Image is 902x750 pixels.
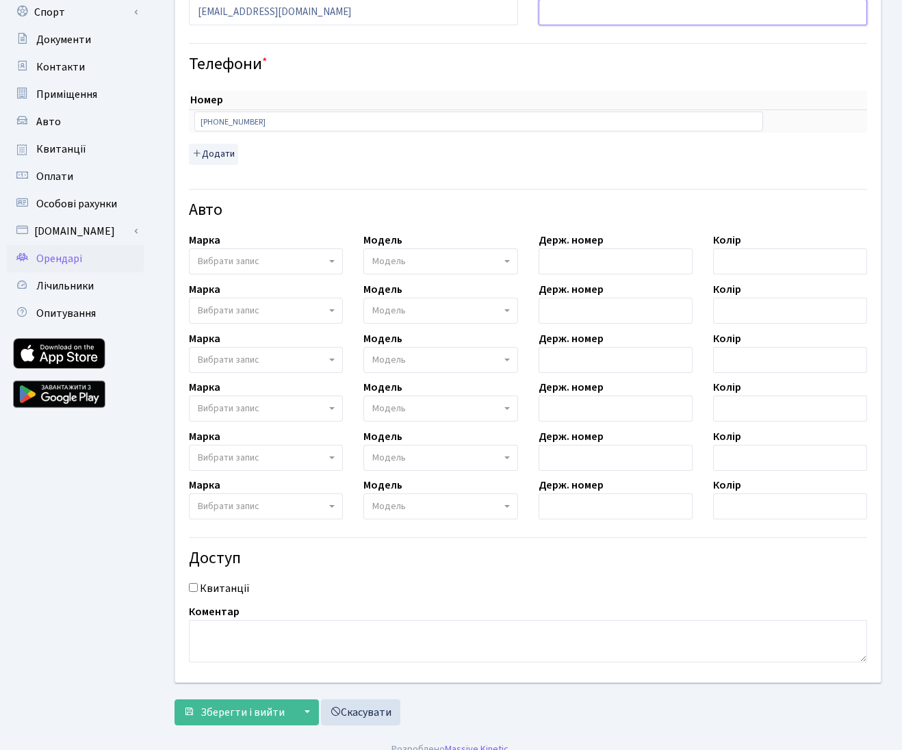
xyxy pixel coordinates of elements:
[7,245,144,272] a: Орендарі
[539,232,604,248] label: Держ. номер
[175,699,294,725] button: Зберегти і вийти
[321,699,400,725] a: Скасувати
[189,477,220,493] label: Марка
[372,353,406,367] span: Модель
[7,163,144,190] a: Оплати
[198,304,259,318] span: Вибрати запис
[7,108,144,135] a: Авто
[372,402,406,415] span: Модель
[198,500,259,513] span: Вибрати запис
[36,279,94,294] span: Лічильники
[7,190,144,218] a: Особові рахунки
[36,114,61,129] span: Авто
[539,331,604,347] label: Держ. номер
[713,477,741,493] label: Колір
[363,379,402,396] label: Модель
[539,379,604,396] label: Держ. номер
[372,500,406,513] span: Модель
[189,90,769,110] th: Номер
[7,218,144,245] a: [DOMAIN_NAME]
[198,451,259,465] span: Вибрати запис
[36,60,85,75] span: Контакти
[189,201,867,220] h4: Авто
[713,428,741,445] label: Колір
[189,331,220,347] label: Марка
[539,428,604,445] label: Держ. номер
[372,304,406,318] span: Модель
[36,306,96,321] span: Опитування
[189,549,867,569] h4: Доступ
[372,451,406,465] span: Модель
[372,255,406,268] span: Модель
[363,477,402,493] label: Модель
[363,331,402,347] label: Модель
[713,379,741,396] label: Колір
[189,281,220,298] label: Марка
[7,135,144,163] a: Квитанції
[363,232,402,248] label: Модель
[36,32,91,47] span: Документи
[713,331,741,347] label: Колір
[363,281,402,298] label: Модель
[189,379,220,396] label: Марка
[36,196,117,211] span: Особові рахунки
[198,255,259,268] span: Вибрати запис
[7,26,144,53] a: Документи
[36,251,82,266] span: Орендарі
[36,142,86,157] span: Квитанції
[363,428,402,445] label: Модель
[36,169,73,184] span: Оплати
[189,144,238,165] button: Додати
[201,705,285,720] span: Зберегти і вийти
[189,55,867,75] h4: Телефони
[189,604,240,620] label: Коментар
[7,81,144,108] a: Приміщення
[539,281,604,298] label: Держ. номер
[189,428,220,445] label: Марка
[198,353,259,367] span: Вибрати запис
[713,232,741,248] label: Колір
[200,580,250,597] label: Квитанції
[36,87,97,102] span: Приміщення
[7,53,144,81] a: Контакти
[713,281,741,298] label: Колір
[189,232,220,248] label: Марка
[539,477,604,493] label: Держ. номер
[7,300,144,327] a: Опитування
[198,402,259,415] span: Вибрати запис
[7,272,144,300] a: Лічильники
